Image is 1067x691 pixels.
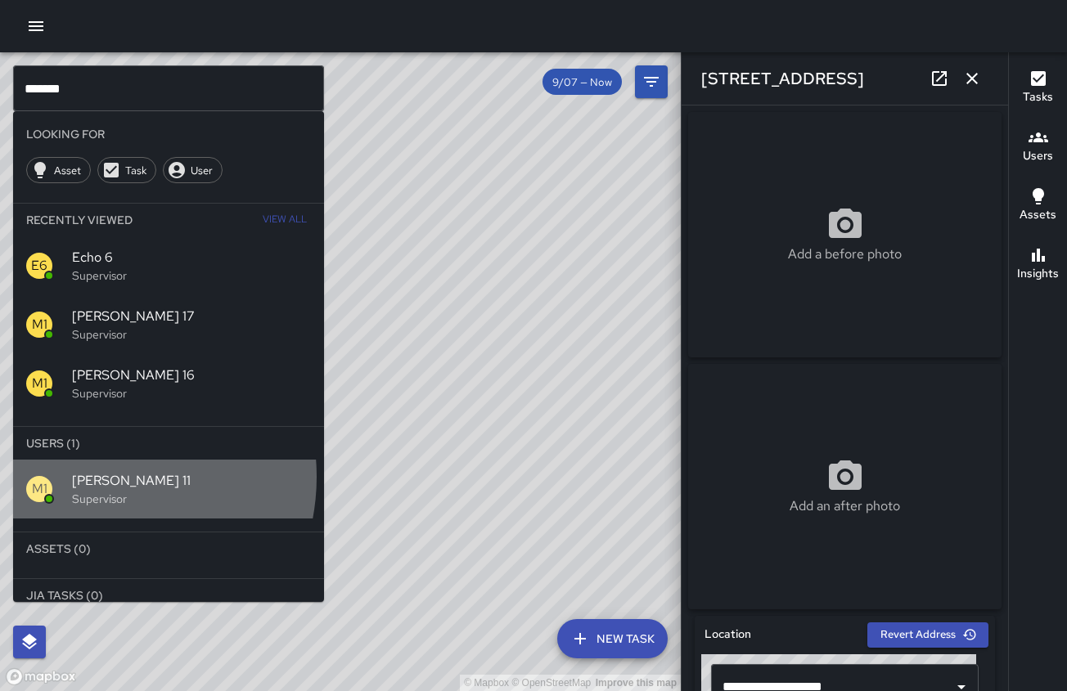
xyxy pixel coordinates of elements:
span: Asset [45,164,90,177]
div: M1[PERSON_NAME] 11Supervisor [13,460,324,518]
div: M1[PERSON_NAME] 16Supervisor [13,354,324,413]
span: 9/07 — Now [543,75,622,89]
span: View All [263,207,307,233]
p: M1 [32,315,47,334]
h6: Tasks [1023,88,1053,106]
li: Recently Viewed [13,204,324,236]
span: [PERSON_NAME] 17 [72,307,311,326]
button: Users [1009,118,1067,177]
p: Supervisor [72,385,311,402]
span: [PERSON_NAME] 11 [72,471,311,491]
div: Task [97,157,156,183]
li: Users (1) [13,427,324,460]
h6: Insights [1017,265,1059,283]
h6: Location [705,626,751,644]
div: E6Echo 6Supervisor [13,236,324,295]
li: Looking For [13,118,324,150]
span: Echo 6 [72,248,311,267]
button: Revert Address [867,622,988,648]
p: Supervisor [72,491,311,507]
button: View All [259,204,311,236]
button: New Task [557,619,668,658]
span: Task [116,164,155,177]
button: Assets [1009,177,1067,236]
h6: Users [1023,147,1053,165]
span: User [182,164,222,177]
p: E6 [31,256,47,276]
button: Insights [1009,236,1067,294]
p: M1 [32,374,47,393]
p: M1 [32,479,47,499]
div: User [163,157,223,183]
p: Supervisor [72,326,311,343]
div: Asset [26,157,91,183]
button: Filters [635,65,668,98]
p: Add a before photo [788,245,902,264]
h6: [STREET_ADDRESS] [701,65,864,92]
button: Tasks [1009,59,1067,118]
span: [PERSON_NAME] 16 [72,366,311,385]
p: Supervisor [72,267,311,284]
p: Add an after photo [790,496,900,516]
li: Jia Tasks (0) [13,579,324,612]
h6: Assets [1020,206,1056,224]
li: Assets (0) [13,532,324,565]
div: M1[PERSON_NAME] 17Supervisor [13,295,324,354]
